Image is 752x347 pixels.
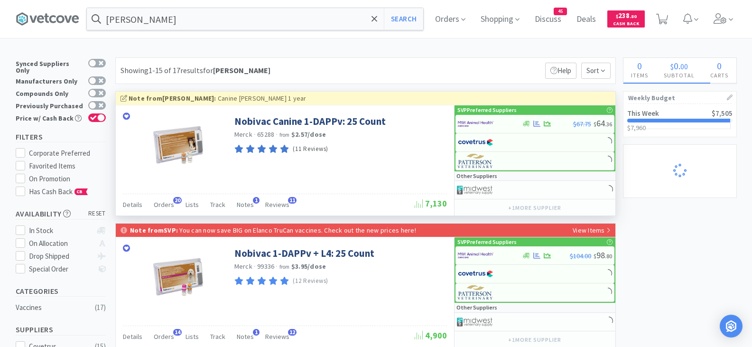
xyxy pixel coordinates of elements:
div: Price w/ Cash Back [16,113,84,122]
span: 20 [173,197,182,204]
div: Showing 1-15 of 17 results [121,65,270,77]
span: Lists [186,200,199,209]
div: Vaccines [16,302,93,313]
input: Search by item, sku, manufacturer, ingredient, size... [87,8,423,30]
h5: Categories [16,286,106,297]
span: · [254,130,256,139]
span: 45 [554,8,566,15]
div: Previously Purchased [16,101,84,109]
span: Details [123,332,142,341]
span: 238 [616,11,637,20]
p: Other Suppliers [456,303,497,312]
a: Merck [234,130,252,139]
span: . 80 [605,253,612,260]
strong: $2.57 / dose [291,130,326,139]
span: 00 [680,62,688,71]
span: · [276,130,278,139]
div: Canine [PERSON_NAME] 1 year [121,93,611,103]
div: Favorited Items [29,160,106,172]
span: from [279,131,290,138]
img: fee88c8e823d47ceb73d99632189d33c_398737.jpg [139,115,216,177]
p: You can now save BIG on Elanco TruCan vaccines. Check out the new prices here! [179,226,416,234]
a: Nobivac 1-DAPPv + L4: 25 Count [234,247,374,260]
span: reset [88,209,106,219]
p: (11 Reviews) [293,144,328,154]
div: In Stock [29,225,92,236]
span: $ [616,13,618,19]
div: Open Intercom Messenger [720,315,743,338]
span: Sort [581,63,611,79]
span: Reviews [265,200,289,209]
span: . 80 [630,13,637,19]
div: Compounds Only [16,89,84,97]
img: f6b2451649754179b5b4e0c70c3f7cb0_2.png [458,117,493,131]
strong: [PERSON_NAME] [213,66,270,75]
span: $67.75 [573,120,591,128]
div: ( 17 ) [95,302,106,313]
p: Help [545,63,576,79]
span: 98 [594,250,612,261]
span: 0 [717,60,722,72]
div: Special Order [29,263,92,275]
span: · [276,262,278,271]
h4: Items [623,71,656,80]
span: CB [75,189,84,195]
span: Notes [237,200,254,209]
span: 7,130 [415,198,447,209]
span: 4,900 [415,330,447,341]
h5: Filters [16,131,106,142]
span: 99336 [257,262,274,271]
span: 0 [637,60,642,72]
span: 14 [173,329,182,336]
span: Cash Back [613,21,639,28]
span: Notes [237,332,254,341]
span: Has Cash Back [29,187,88,196]
img: 744fc47963334e878b3408f2c460c133_398736.jpg [139,247,216,309]
p: SVP Preferred Suppliers [457,237,517,246]
span: $7,960 [627,123,646,132]
span: 12 [288,329,297,336]
a: $238.80Cash Back [607,6,645,32]
span: Details [123,200,142,209]
div: On Promotion [29,173,106,185]
span: · [254,262,256,271]
span: $104.00 [570,252,591,260]
span: Track [210,200,225,209]
span: Orders [154,200,174,209]
h5: Availability [16,208,106,219]
span: Reviews [265,332,289,341]
img: f5e969b455434c6296c6d81ef179fa71_3.png [458,154,493,168]
img: 77fca1acd8b6420a9015268ca798ef17_1.png [458,135,493,150]
strong: Note from [PERSON_NAME] : [129,94,216,103]
h1: Weekly Budget [628,92,732,104]
img: f6b2451649754179b5b4e0c70c3f7cb0_2.png [458,248,493,263]
strong: $3.95 / dose [291,262,326,271]
span: Orders [154,332,174,341]
span: from [279,263,290,270]
div: Drop Shipped [29,251,92,262]
p: View Items [573,225,611,235]
span: for [203,66,270,75]
div: Synced Suppliers Only [16,59,84,74]
span: 1 [253,197,260,204]
div: Manufacturers Only [16,76,84,84]
h2: This Week [627,110,659,117]
div: . [656,61,703,71]
span: $ [594,253,596,260]
h4: Carts [703,71,736,80]
span: . 36 [605,121,612,128]
a: Nobivac Canine 1-DAPPv: 25 Count [234,115,386,128]
p: SVP Preferred Suppliers [457,105,517,114]
h5: Suppliers [16,324,106,335]
h4: Subtotal [656,71,703,80]
span: 1 [253,329,260,336]
span: $ [594,121,596,128]
span: Lists [186,332,199,341]
button: +1more supplier [503,333,566,347]
span: 65288 [257,130,274,139]
p: Other Suppliers [456,171,497,180]
span: 64 [594,118,612,129]
a: This Week$7,505$7,960 [623,104,736,137]
div: On Allocation [29,238,92,249]
span: $7,505 [712,109,733,118]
